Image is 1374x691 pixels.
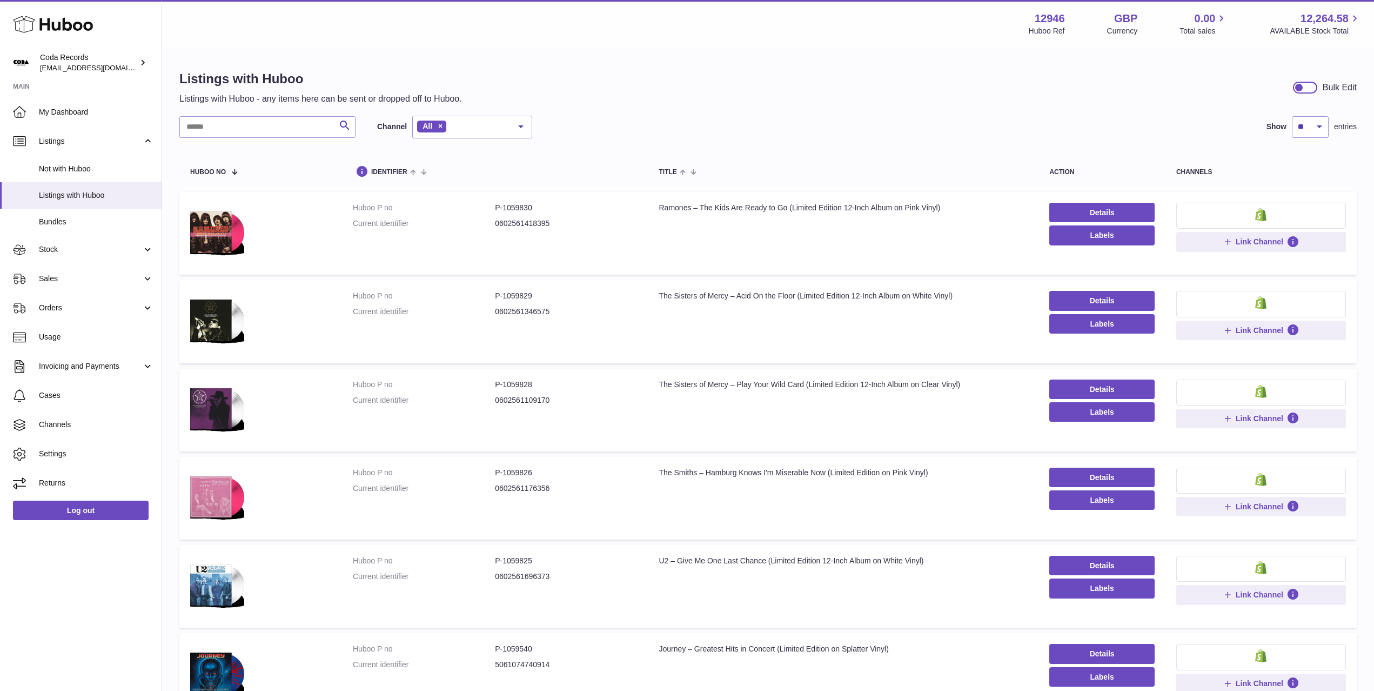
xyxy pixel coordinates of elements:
a: 0.00 Total sales [1179,11,1228,36]
div: Coda Records [40,52,137,73]
dd: 0602561696373 [495,572,637,582]
div: Huboo Ref [1029,26,1065,36]
dt: Current identifier [353,218,495,229]
dd: P-1059825 [495,556,637,566]
span: Link Channel [1236,590,1283,600]
span: Link Channel [1236,237,1283,247]
span: title [659,169,677,176]
span: Invoicing and Payments [39,361,142,371]
dt: Current identifier [353,395,495,406]
dd: 0602561418395 [495,218,637,229]
dt: Huboo P no [353,468,495,478]
dt: Current identifier [353,483,495,494]
dt: Huboo P no [353,291,495,301]
dd: P-1059829 [495,291,637,301]
span: 12,264.58 [1301,11,1349,26]
span: Huboo no [190,169,226,176]
span: Total sales [1179,26,1228,36]
a: Details [1049,468,1154,487]
label: Channel [377,122,407,132]
dt: Current identifier [353,660,495,670]
dt: Huboo P no [353,203,495,213]
button: Labels [1049,667,1154,687]
span: [EMAIL_ADDRESS][DOMAIN_NAME] [40,63,159,72]
div: The Sisters of Mercy – Acid On the Floor (Limited Edition 12-Inch Album on White Vinyl) [659,291,1028,301]
span: 0.00 [1195,11,1216,26]
img: Ramones – The Kids Are Ready to Go (Limited Edition 12-Inch Album on Pink Vinyl) [190,203,244,261]
dd: 0602561176356 [495,483,637,494]
div: Ramones – The Kids Are Ready to Go (Limited Edition 12-Inch Album on Pink Vinyl) [659,203,1028,213]
div: Currency [1107,26,1138,36]
dd: 5061074740914 [495,660,637,670]
a: Details [1049,644,1154,663]
span: Returns [39,478,153,488]
img: shopify-small.png [1255,473,1266,486]
span: Orders [39,303,142,313]
span: Link Channel [1236,414,1283,423]
button: Link Channel [1176,497,1346,516]
span: Sales [39,274,142,284]
span: Not with Huboo [39,164,153,174]
dt: Current identifier [353,307,495,317]
dd: 0602561109170 [495,395,637,406]
div: The Smiths – Hamburg Knows I'm Miserable Now (Limited Edition on Pink Vinyl) [659,468,1028,478]
dd: P-1059826 [495,468,637,478]
button: Labels [1049,225,1154,245]
span: Settings [39,449,153,459]
strong: 12946 [1035,11,1065,26]
span: Link Channel [1236,679,1283,688]
img: shopify-small.png [1255,296,1266,309]
span: Listings [39,136,142,147]
dt: Current identifier [353,572,495,582]
div: Journey – Greatest Hits in Concert (Limited Edition on Splatter Vinyl) [659,644,1028,654]
div: action [1049,169,1154,176]
img: shopify-small.png [1255,649,1266,662]
div: U2 – Give Me One Last Chance (Limited Edition 12-Inch Album on White Vinyl) [659,556,1028,566]
img: The Smiths – Hamburg Knows I'm Miserable Now (Limited Edition on Pink Vinyl) [190,468,244,526]
h1: Listings with Huboo [179,70,462,88]
dt: Huboo P no [353,644,495,654]
button: Labels [1049,490,1154,510]
button: Link Channel [1176,232,1346,251]
a: Details [1049,556,1154,575]
div: channels [1176,169,1346,176]
img: haz@pcatmedia.com [13,55,29,71]
img: The Sisters of Mercy – Play Your Wild Card (Limited Edition 12-Inch Album on Clear Vinyl) [190,380,244,438]
a: Details [1049,291,1154,310]
img: shopify-small.png [1255,561,1266,574]
button: Labels [1049,314,1154,334]
dt: Huboo P no [353,380,495,390]
span: Link Channel [1236,325,1283,335]
dd: P-1059540 [495,644,637,654]
img: The Sisters of Mercy – Acid On the Floor (Limited Edition 12-Inch Album on White Vinyl) [190,291,244,349]
span: All [423,122,432,130]
img: shopify-small.png [1255,385,1266,398]
span: entries [1334,122,1357,132]
img: shopify-small.png [1255,208,1266,221]
img: U2 – Give Me One Last Chance (Limited Edition 12-Inch Album on White Vinyl) [190,556,244,614]
strong: GBP [1114,11,1137,26]
dt: Huboo P no [353,556,495,566]
span: Cases [39,390,153,401]
button: Labels [1049,579,1154,598]
dd: P-1059830 [495,203,637,213]
span: Link Channel [1236,502,1283,511]
label: Show [1266,122,1286,132]
span: Channels [39,420,153,430]
span: AVAILABLE Stock Total [1270,26,1361,36]
div: Bulk Edit [1323,82,1357,94]
dd: P-1059828 [495,380,637,390]
p: Listings with Huboo - any items here can be sent or dropped off to Huboo. [179,93,462,105]
a: Log out [13,501,149,520]
span: My Dashboard [39,107,153,117]
span: Stock [39,244,142,255]
a: 12,264.58 AVAILABLE Stock Total [1270,11,1361,36]
a: Details [1049,380,1154,399]
span: Usage [39,332,153,342]
button: Link Channel [1176,409,1346,428]
dd: 0602561346575 [495,307,637,317]
span: Listings with Huboo [39,190,153,201]
a: Details [1049,203,1154,222]
button: Link Channel [1176,585,1346,604]
button: Labels [1049,402,1154,422]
